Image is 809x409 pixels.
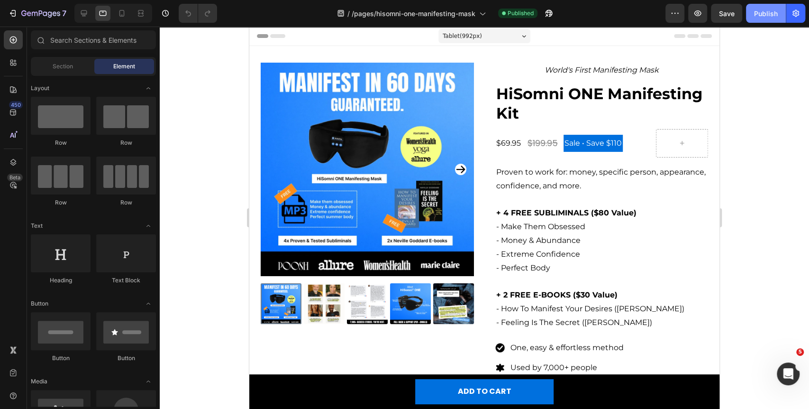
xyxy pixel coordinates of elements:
input: Search Sections & Elements [31,30,156,49]
span: Toggle open [141,218,156,233]
span: Layout [31,84,49,93]
iframe: Design area [249,27,719,409]
div: Beta [7,174,23,181]
span: /pages/hisomni-one-manifesting-mask [352,9,475,19]
button: 7 [4,4,71,23]
span: Toggle open [141,81,156,96]
iframe: Intercom live chat [777,363,800,385]
span: - Perfect Body [247,237,301,246]
span: Proven to work for: money, specific person, appearance, confidence, and more. [247,141,456,164]
span: Media [31,377,47,386]
p: 7 [62,8,66,19]
div: Text Block [96,276,156,285]
span: / [347,9,350,19]
button: Publish [746,4,786,23]
span: Section [53,62,73,71]
span: Text [31,222,43,230]
span: - How To Manifest Your Desires ([PERSON_NAME]) [247,278,435,287]
div: Row [96,139,156,147]
span: Published [508,9,534,18]
strong: + 2 FREE E-BOOKS ($30 Value) [247,264,368,273]
span: - Feeling Is The Secret ([PERSON_NAME]) [247,291,403,300]
span: - Extreme Confidence [247,223,331,232]
div: Row [31,198,91,207]
span: 5 [796,348,804,356]
img: gempages_540500352420545771-80431b17-93db-4b44-bc03-62477e946ca7.png [246,316,255,326]
span: Save [719,9,735,18]
span: Button [31,299,48,308]
div: Button [31,354,91,363]
strong: + 4 FREE SUBLIMINALS ($80 Value) [247,182,387,191]
span: Element [113,62,135,71]
p: Sale • Save $110 [315,110,373,124]
div: Heading [31,276,91,285]
div: Row [96,198,156,207]
p: One, easy & effortless method [261,315,374,328]
img: gempages_540500352420545771-a3176259-0b22-4a33-a0c1-a5f91e129f13.png [246,337,255,346]
button: Save [711,4,742,23]
div: 450 [9,101,23,109]
div: $199.95 [277,110,309,123]
p: Used by 7,000+ people [261,335,348,348]
div: Undo/Redo [179,4,217,23]
div: Row [31,139,91,147]
div: Publish [754,9,778,19]
span: - Make Them Obsessed [247,195,336,204]
span: - Money & Abundance [247,209,331,218]
span: Toggle open [141,296,156,311]
div: Button [96,354,156,363]
span: Toggle open [141,374,156,389]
